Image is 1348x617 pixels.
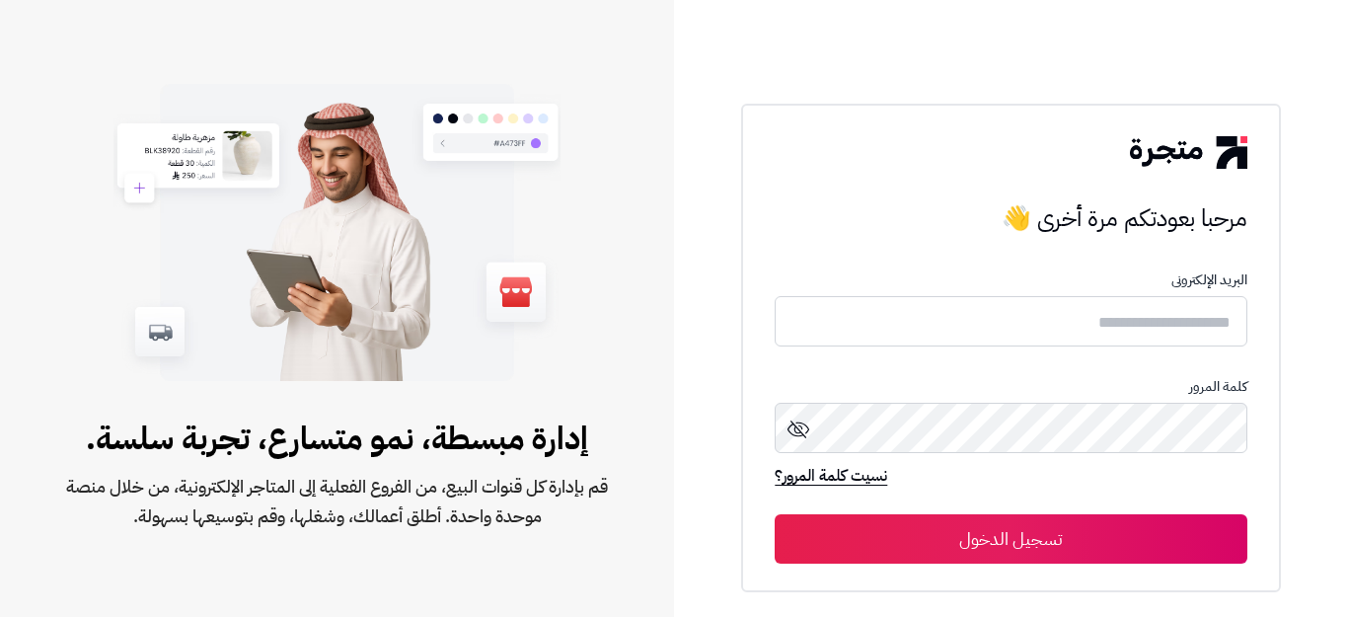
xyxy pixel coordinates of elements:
p: البريد الإلكترونى [775,272,1246,288]
p: كلمة المرور [775,379,1246,395]
button: تسجيل الدخول [775,514,1246,564]
h3: مرحبا بعودتكم مرة أخرى 👋 [775,198,1246,238]
img: logo-2.png [1130,136,1246,168]
a: نسيت كلمة المرور؟ [775,464,887,492]
span: إدارة مبسطة، نمو متسارع، تجربة سلسة. [63,415,611,462]
span: قم بإدارة كل قنوات البيع، من الفروع الفعلية إلى المتاجر الإلكترونية، من خلال منصة موحدة واحدة. أط... [63,472,611,531]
